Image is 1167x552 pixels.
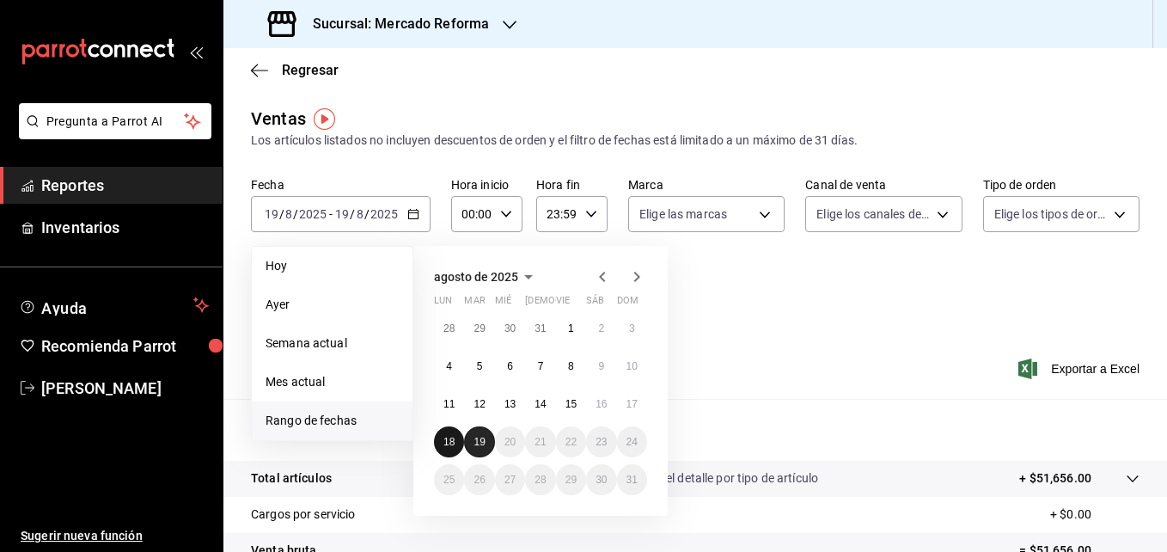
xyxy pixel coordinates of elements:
[434,295,452,313] abbr: lunes
[556,426,586,457] button: 22 de agosto de 2025
[356,207,364,221] input: --
[994,205,1108,223] span: Elige los tipos de orden
[474,474,485,486] abbr: 26 de agosto de 2025
[189,45,203,58] button: open_drawer_menu
[816,205,930,223] span: Elige los canales de venta
[639,205,727,223] span: Elige las marcas
[266,373,399,391] span: Mes actual
[617,295,638,313] abbr: domingo
[525,351,555,382] button: 7 de agosto de 2025
[434,351,464,382] button: 4 de agosto de 2025
[434,267,539,287] button: agosto de 2025
[568,360,574,372] abbr: 8 de agosto de 2025
[21,527,209,545] span: Sugerir nueva función
[805,179,962,191] label: Canal de venta
[504,436,516,448] abbr: 20 de agosto de 2025
[12,125,211,143] a: Pregunta a Parrot AI
[41,295,186,316] span: Ayuda
[443,322,455,334] abbr: 28 de julio de 2025
[284,207,293,221] input: --
[586,295,604,313] abbr: sábado
[477,360,483,372] abbr: 5 de agosto de 2025
[1019,469,1091,488] p: + $51,656.00
[464,313,494,344] button: 29 de julio de 2025
[266,257,399,275] span: Hoy
[507,360,513,372] abbr: 6 de agosto de 2025
[293,207,298,221] span: /
[443,474,455,486] abbr: 25 de agosto de 2025
[983,179,1140,191] label: Tipo de orden
[1050,506,1140,524] p: + $0.00
[525,295,626,313] abbr: jueves
[434,313,464,344] button: 28 de julio de 2025
[251,506,356,524] p: Cargos por servicio
[1022,359,1140,379] span: Exportar a Excel
[443,436,455,448] abbr: 18 de agosto de 2025
[556,351,586,382] button: 8 de agosto de 2025
[46,113,185,131] span: Pregunta a Parrot AI
[495,389,525,420] button: 13 de agosto de 2025
[464,295,485,313] abbr: martes
[279,207,284,221] span: /
[495,313,525,344] button: 30 de julio de 2025
[495,295,511,313] abbr: miércoles
[596,398,607,410] abbr: 16 de agosto de 2025
[538,360,544,372] abbr: 7 de agosto de 2025
[446,360,452,372] abbr: 4 de agosto de 2025
[525,389,555,420] button: 14 de agosto de 2025
[350,207,355,221] span: /
[535,436,546,448] abbr: 21 de agosto de 2025
[556,295,570,313] abbr: viernes
[329,207,333,221] span: -
[443,398,455,410] abbr: 11 de agosto de 2025
[568,322,574,334] abbr: 1 de agosto de 2025
[264,207,279,221] input: --
[334,207,350,221] input: --
[556,313,586,344] button: 1 de agosto de 2025
[251,106,306,132] div: Ventas
[586,313,616,344] button: 2 de agosto de 2025
[525,313,555,344] button: 31 de julio de 2025
[251,469,332,488] p: Total artículos
[474,436,485,448] abbr: 19 de agosto de 2025
[464,389,494,420] button: 12 de agosto de 2025
[565,398,577,410] abbr: 15 de agosto de 2025
[536,179,608,191] label: Hora fin
[504,474,516,486] abbr: 27 de agosto de 2025
[451,179,522,191] label: Hora inicio
[251,179,431,191] label: Fecha
[434,389,464,420] button: 11 de agosto de 2025
[626,436,638,448] abbr: 24 de agosto de 2025
[629,322,635,334] abbr: 3 de agosto de 2025
[474,322,485,334] abbr: 29 de julio de 2025
[266,334,399,353] span: Semana actual
[370,207,399,221] input: ----
[628,179,785,191] label: Marca
[525,426,555,457] button: 21 de agosto de 2025
[464,351,494,382] button: 5 de agosto de 2025
[617,351,647,382] button: 10 de agosto de 2025
[535,398,546,410] abbr: 14 de agosto de 2025
[314,108,335,130] button: Tooltip marker
[41,334,209,358] span: Recomienda Parrot
[495,351,525,382] button: 6 de agosto de 2025
[504,322,516,334] abbr: 30 de julio de 2025
[556,464,586,495] button: 29 de agosto de 2025
[464,426,494,457] button: 19 de agosto de 2025
[586,426,616,457] button: 23 de agosto de 2025
[626,360,638,372] abbr: 10 de agosto de 2025
[266,296,399,314] span: Ayer
[617,389,647,420] button: 17 de agosto de 2025
[364,207,370,221] span: /
[556,389,586,420] button: 15 de agosto de 2025
[19,103,211,139] button: Pregunta a Parrot AI
[266,412,399,430] span: Rango de fechas
[434,464,464,495] button: 25 de agosto de 2025
[596,436,607,448] abbr: 23 de agosto de 2025
[504,398,516,410] abbr: 13 de agosto de 2025
[299,14,489,34] h3: Sucursal: Mercado Reforma
[535,474,546,486] abbr: 28 de agosto de 2025
[598,322,604,334] abbr: 2 de agosto de 2025
[251,62,339,78] button: Regresar
[617,313,647,344] button: 3 de agosto de 2025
